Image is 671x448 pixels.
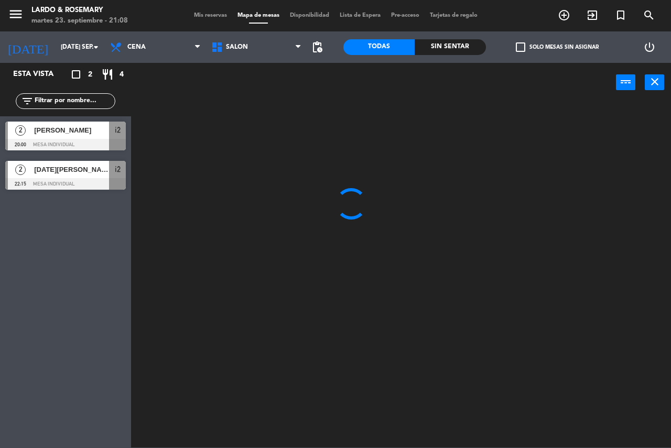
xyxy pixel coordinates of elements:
[232,13,285,18] span: Mapa de mesas
[586,9,599,21] i: exit_to_app
[648,75,661,88] i: close
[285,13,334,18] span: Disponibilidad
[516,42,525,52] span: check_box_outline_blank
[343,39,415,55] div: Todas
[620,75,632,88] i: power_input
[558,9,570,21] i: add_circle_outline
[15,125,26,136] span: 2
[415,39,486,55] div: Sin sentar
[8,6,24,22] i: menu
[34,95,115,107] input: Filtrar por nombre...
[115,124,121,136] span: i2
[101,68,114,81] i: restaurant
[31,16,128,26] div: martes 23. septiembre - 21:08
[15,165,26,175] span: 2
[90,41,102,53] i: arrow_drop_down
[643,41,656,53] i: power_settings_new
[115,163,121,176] span: i2
[21,95,34,107] i: filter_list
[616,74,635,90] button: power_input
[31,5,128,16] div: Lardo & Rosemary
[34,164,109,175] span: [DATE][PERSON_NAME]
[127,43,146,51] span: Cena
[8,6,24,26] button: menu
[614,9,627,21] i: turned_in_not
[425,13,483,18] span: Tarjetas de regalo
[189,13,232,18] span: Mis reservas
[88,69,92,81] span: 2
[70,68,82,81] i: crop_square
[5,68,75,81] div: Esta vista
[643,9,655,21] i: search
[334,13,386,18] span: Lista de Espera
[386,13,425,18] span: Pre-acceso
[645,74,664,90] button: close
[34,125,109,136] span: [PERSON_NAME]
[226,43,248,51] span: SALON
[311,41,323,53] span: pending_actions
[516,42,599,52] label: Solo mesas sin asignar
[120,69,124,81] span: 4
